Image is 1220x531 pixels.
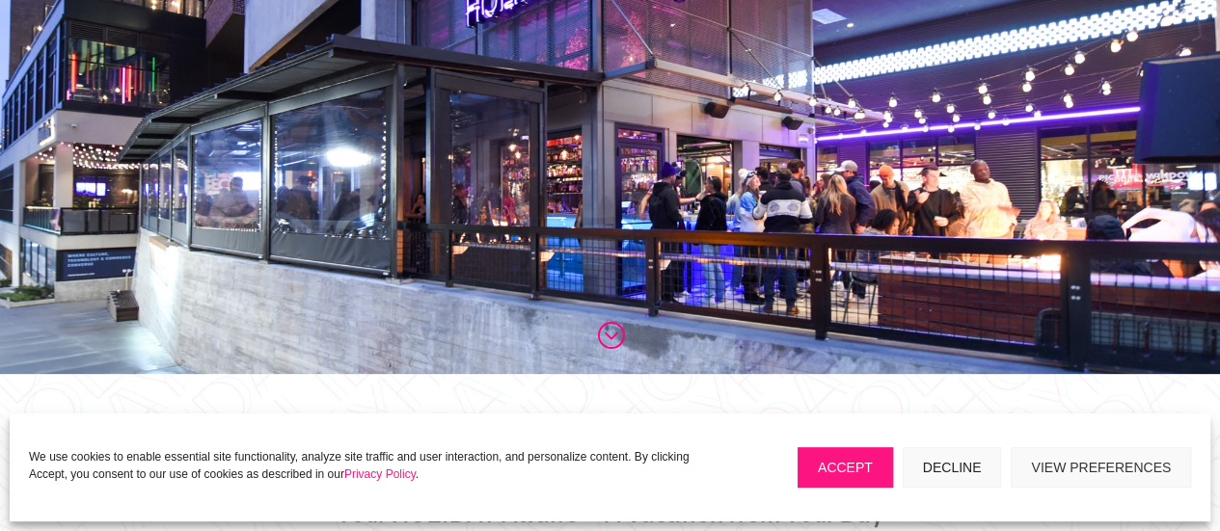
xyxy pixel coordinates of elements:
p: We use cookies to enable essential site functionality, analyze site traffic and user interaction,... [29,448,730,483]
button: View preferences [1011,447,1191,488]
a: ; [596,320,625,349]
a: Privacy Policy [344,467,416,481]
button: Decline [903,447,1002,488]
button: Accept [798,447,893,488]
